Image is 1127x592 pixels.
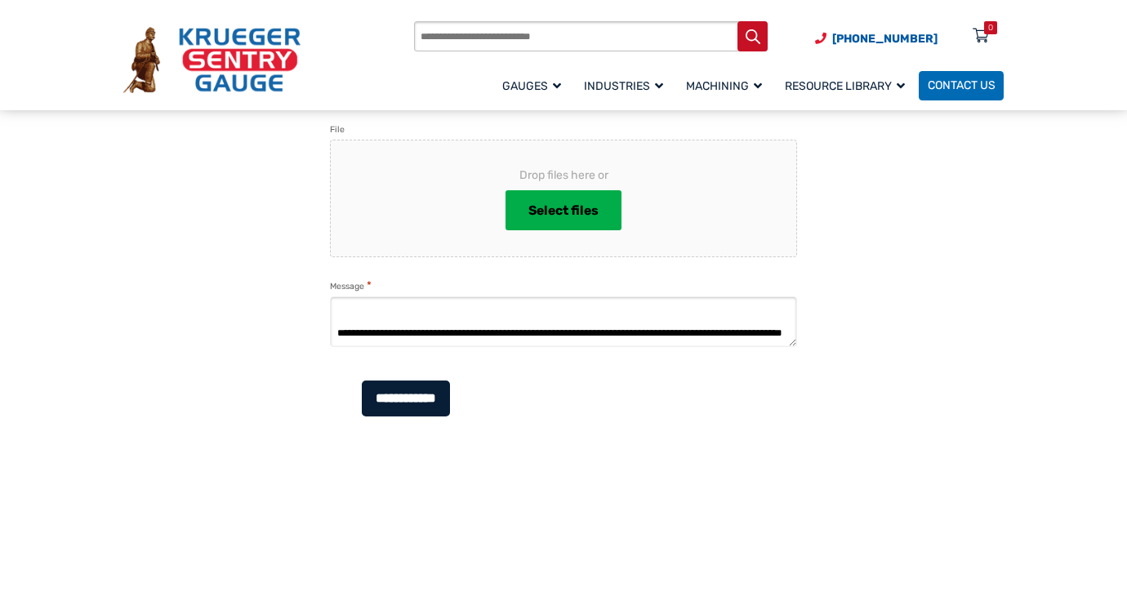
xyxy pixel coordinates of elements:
[493,69,575,102] a: Gauges
[988,21,993,34] div: 0
[506,190,622,231] button: select files, file
[330,278,372,294] label: Message
[815,30,938,47] a: Phone Number (920) 434-8860
[686,79,762,93] span: Machining
[776,69,919,102] a: Resource Library
[575,69,677,102] a: Industries
[330,122,345,137] label: File
[123,27,301,92] img: Krueger Sentry Gauge
[677,69,776,102] a: Machining
[919,71,1004,100] a: Contact Us
[357,167,771,184] span: Drop files here or
[502,79,561,93] span: Gauges
[584,79,663,93] span: Industries
[832,32,938,46] span: [PHONE_NUMBER]
[928,79,996,93] span: Contact Us
[785,79,905,93] span: Resource Library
